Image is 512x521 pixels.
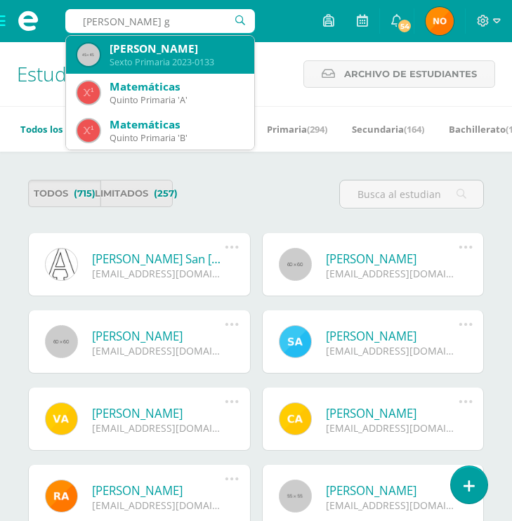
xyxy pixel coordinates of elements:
[100,180,173,207] a: Limitados(257)
[92,251,225,267] a: [PERSON_NAME] San [PERSON_NAME]
[110,117,243,132] div: Matemáticas
[397,18,412,34] span: 54
[267,118,327,140] a: Primaria(294)
[303,60,495,88] a: Archivo de Estudiantes
[110,79,243,94] div: Matemáticas
[77,44,100,66] img: 45x45
[326,499,459,512] div: [EMAIL_ADDRESS][DOMAIN_NAME]
[17,60,119,87] span: Estudiantes
[92,405,225,421] a: [PERSON_NAME]
[352,118,424,140] a: Secundaria(164)
[326,405,459,421] a: [PERSON_NAME]
[110,132,243,144] div: Quinto Primaria 'B'
[110,56,243,68] div: Sexto Primaria 2023-0133
[92,328,225,344] a: [PERSON_NAME]
[20,118,142,140] a: Todos los estudiantes(715)
[326,344,459,357] div: [EMAIL_ADDRESS][DOMAIN_NAME]
[426,7,454,35] img: 5ab026cfe20b66e6dbc847002bf25bcf.png
[92,482,225,499] a: [PERSON_NAME]
[154,180,178,206] span: (257)
[404,123,424,136] span: (164)
[326,267,459,280] div: [EMAIL_ADDRESS][DOMAIN_NAME]
[344,61,477,87] span: Archivo de Estudiantes
[28,180,100,207] a: Todos(715)
[326,482,459,499] a: [PERSON_NAME]
[326,328,459,344] a: [PERSON_NAME]
[326,421,459,435] div: [EMAIL_ADDRESS][DOMAIN_NAME]
[92,267,225,280] div: [EMAIL_ADDRESS][DOMAIN_NAME]
[340,180,483,208] input: Busca al estudiante aquí...
[92,499,225,512] div: [EMAIL_ADDRESS][DOMAIN_NAME]
[92,421,225,435] div: [EMAIL_ADDRESS][DOMAIN_NAME]
[110,94,243,106] div: Quinto Primaria 'A'
[74,180,96,206] span: (715)
[65,9,255,33] input: Busca un usuario...
[110,41,243,56] div: [PERSON_NAME]
[307,123,327,136] span: (294)
[326,251,459,267] a: [PERSON_NAME]
[92,344,225,357] div: [EMAIL_ADDRESS][DOMAIN_NAME]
